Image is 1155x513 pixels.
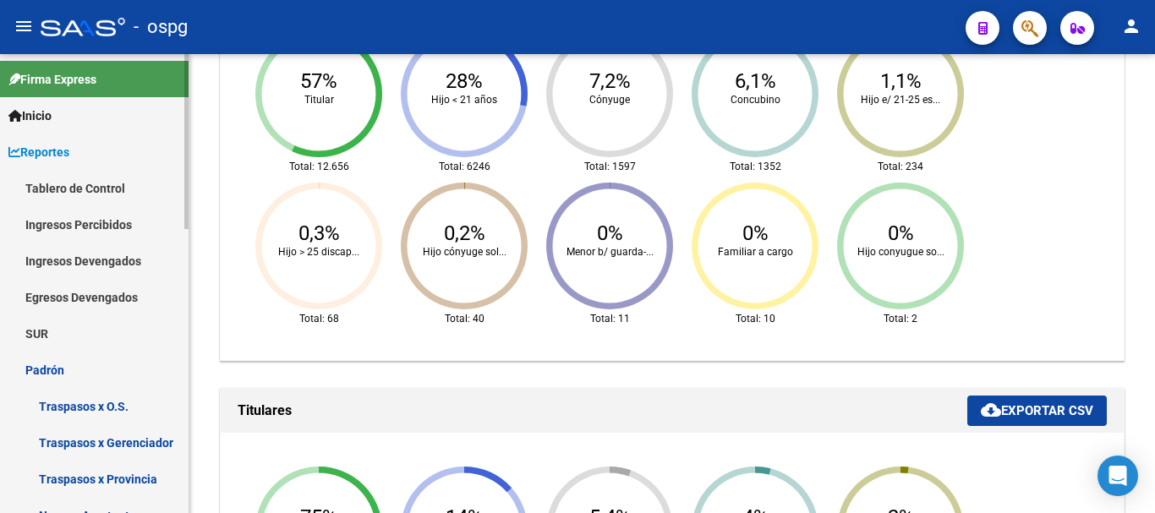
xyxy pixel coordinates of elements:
text: Concubino [731,94,780,106]
mat-icon: person [1121,16,1141,36]
text: Cónyuge [589,94,630,106]
text: Total: 234 [878,160,923,172]
text: Total: 6246 [439,160,490,172]
text: Hijo conyugue so... [857,246,944,258]
text: Hijo cónyuge sol... [423,246,506,258]
text: Total: 11 [590,312,630,324]
text: Hijo e/ 21-25 es... [861,94,940,106]
span: - ospg [134,8,188,46]
text: 0,3% [298,221,340,245]
text: Total: 1597 [584,160,636,172]
span: Exportar CSV [981,403,1093,418]
text: Total: 40 [445,312,484,324]
mat-icon: menu [14,16,34,36]
text: Total: 68 [299,312,339,324]
text: Hijo < 21 años [431,94,497,106]
text: Total: 10 [736,312,775,324]
div: Open Intercom Messenger [1098,456,1138,496]
span: Firma Express [8,70,96,89]
text: Total: 2 [884,312,917,324]
button: Exportar CSV [967,396,1107,426]
text: 1,1% [880,69,922,93]
text: 0% [742,221,769,245]
text: Total: 12.656 [289,160,349,172]
text: 0,2% [444,221,485,245]
span: Inicio [8,106,52,125]
mat-icon: cloud_download [981,400,1001,420]
text: 28% [446,69,483,93]
text: 0% [597,221,623,245]
text: Total: 1352 [730,160,781,172]
text: 6,1% [735,69,776,93]
span: Reportes [8,143,69,161]
text: 7,2% [589,69,631,93]
text: 57% [300,69,337,93]
text: Hijo > 25 discap... [278,246,359,258]
text: Familiar a cargo [718,246,793,258]
text: Menor b/ guarda-... [567,246,654,258]
text: Titular [304,94,334,106]
text: 0% [888,221,914,245]
h1: Titulares [238,397,967,424]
